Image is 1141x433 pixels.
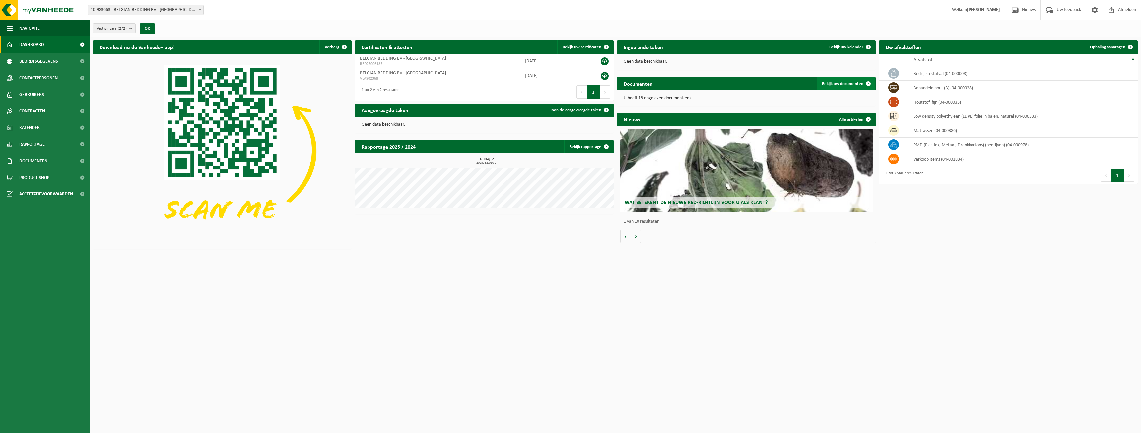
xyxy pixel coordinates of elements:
div: 1 tot 2 van 2 resultaten [358,85,399,99]
span: Acceptatievoorwaarden [19,186,73,202]
td: behandeld hout (B) (04-000028) [908,81,1138,95]
h2: Nieuws [617,113,647,126]
button: Vestigingen(2/2) [93,23,136,33]
span: Bekijk uw kalender [829,45,863,49]
p: U heeft 18 ongelezen document(en). [624,96,869,101]
p: Geen data beschikbaar. [624,59,869,64]
p: 1 van 10 resultaten [624,219,872,224]
button: 1 [1111,169,1124,182]
h2: Rapportage 2025 / 2024 [355,140,422,153]
span: Contracten [19,103,45,119]
span: Product Shop [19,169,49,186]
button: Next [600,85,610,99]
a: Bekijk uw certificaten [557,40,613,54]
span: Vestigingen [97,24,127,34]
span: 10-983663 - BELGIAN BEDDING BV - GERAARDSBERGEN [88,5,204,15]
span: VLA902368 [360,76,515,81]
td: low density polyethyleen (LDPE) folie in balen, naturel (04-000333) [908,109,1138,123]
td: PMD (Plastiek, Metaal, Drankkartons) (bedrijven) (04-000978) [908,138,1138,152]
a: Bekijk rapportage [564,140,613,153]
h2: Certificaten & attesten [355,40,419,53]
td: houtstof, fijn (04-000035) [908,95,1138,109]
span: 10-983663 - BELGIAN BEDDING BV - GERAARDSBERGEN [88,5,203,15]
h2: Aangevraagde taken [355,104,415,116]
strong: [PERSON_NAME] [967,7,1000,12]
button: Next [1124,169,1134,182]
h2: Ingeplande taken [617,40,670,53]
button: Previous [1101,169,1111,182]
div: 1 tot 7 van 7 resultaten [882,168,923,182]
button: Previous [576,85,587,99]
a: Bekijk uw kalender [824,40,875,54]
span: Afvalstof [913,57,932,63]
span: Bekijk uw certificaten [563,45,601,49]
span: Dashboard [19,36,44,53]
a: Alle artikelen [834,113,875,126]
button: OK [140,23,155,34]
span: Contactpersonen [19,70,58,86]
span: Toon de aangevraagde taken [550,108,601,112]
td: verkoop items (04-001834) [908,152,1138,166]
span: Gebruikers [19,86,44,103]
span: Bekijk uw documenten [822,82,863,86]
span: Ophaling aanvragen [1090,45,1125,49]
h3: Tonnage [358,157,614,165]
span: RED25006135 [360,61,515,67]
a: Wat betekent de nieuwe RED-richtlijn voor u als klant? [620,129,873,212]
h2: Documenten [617,77,659,90]
count: (2/2) [118,26,127,31]
span: Navigatie [19,20,40,36]
td: [DATE] [520,54,578,68]
span: Documenten [19,153,47,169]
a: Bekijk uw documenten [817,77,875,90]
span: BELGIAN BEDDING BV - [GEOGRAPHIC_DATA] [360,71,446,76]
span: Kalender [19,119,40,136]
td: [DATE] [520,68,578,83]
span: Bedrijfsgegevens [19,53,58,70]
a: Ophaling aanvragen [1085,40,1137,54]
span: BELGIAN BEDDING BV - [GEOGRAPHIC_DATA] [360,56,446,61]
span: 2025: 32,010 t [358,161,614,165]
td: matrassen (04-000386) [908,123,1138,138]
button: 1 [587,85,600,99]
span: Rapportage [19,136,45,153]
span: Wat betekent de nieuwe RED-richtlijn voor u als klant? [625,200,768,205]
p: Geen data beschikbaar. [362,122,607,127]
button: Volgende [631,230,641,243]
button: Vorige [620,230,631,243]
h2: Download nu de Vanheede+ app! [93,40,181,53]
td: bedrijfsrestafval (04-000008) [908,66,1138,81]
a: Toon de aangevraagde taken [545,104,613,117]
img: Download de VHEPlus App [93,54,352,248]
span: Verberg [325,45,339,49]
button: Verberg [319,40,351,54]
h2: Uw afvalstoffen [879,40,928,53]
